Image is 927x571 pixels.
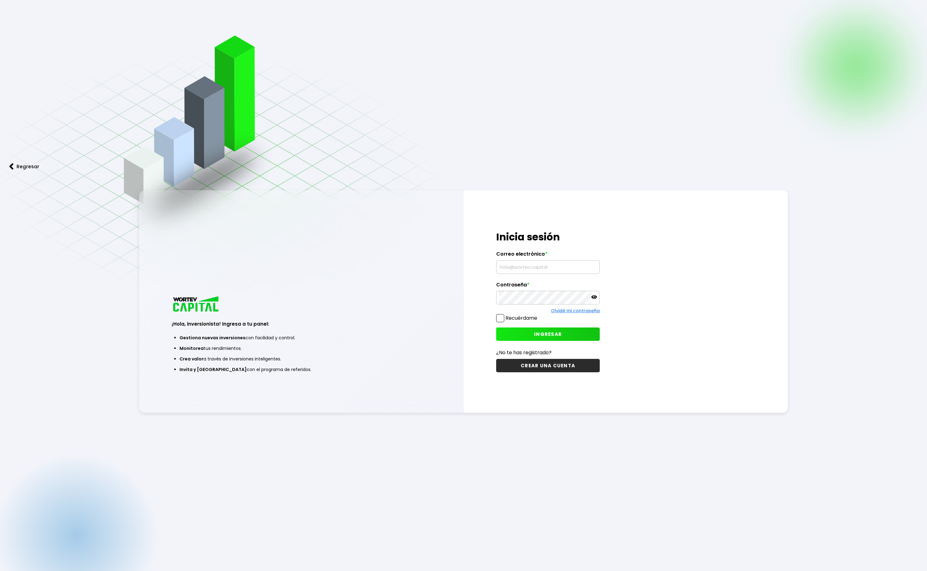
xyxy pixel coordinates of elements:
p: ¿No te has registrado? [496,349,600,356]
span: Crea valor [179,356,203,362]
a: Olvidé mi contraseña [551,308,600,314]
label: Recuérdame [505,314,537,322]
a: ¿No te has registrado?CREAR UNA CUENTA [496,349,600,372]
span: Gestiona nuevas inversiones [179,335,245,341]
span: INGRESAR [534,331,562,337]
h1: Inicia sesión [496,230,600,244]
span: Invita y [GEOGRAPHIC_DATA] [179,366,247,373]
button: INGRESAR [496,327,600,341]
input: hola@wortev.capital [499,261,597,274]
button: CREAR UNA CUENTA [496,359,600,372]
span: Monitorea [179,345,204,351]
img: flecha izquierda [9,163,14,170]
h3: ¡Hola, inversionista! Ingresa a tu panel: [172,320,431,327]
li: a través de inversiones inteligentes. [179,354,423,364]
li: con el programa de referidos. [179,364,423,375]
label: Correo electrónico [496,251,600,260]
li: con facilidad y control. [179,332,423,343]
img: logo_wortev_capital [172,295,221,314]
li: tus rendimientos. [179,343,423,354]
label: Contraseña [496,282,600,291]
